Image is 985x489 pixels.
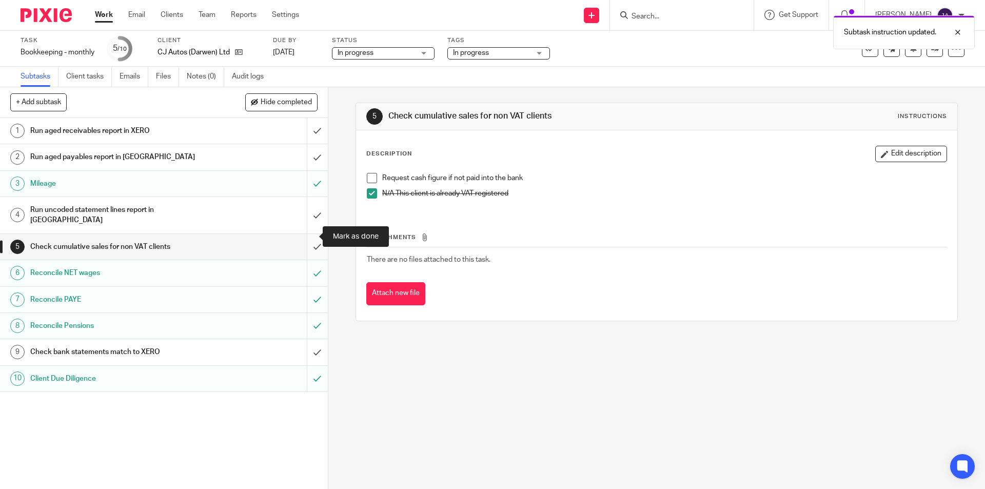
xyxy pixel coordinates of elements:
[388,111,679,122] h1: Check cumulative sales for non VAT clients
[30,265,208,281] h1: Reconcile NET wages
[10,371,25,386] div: 10
[382,188,946,199] p: N/A This client is already VAT registered
[875,146,947,162] button: Edit description
[10,292,25,307] div: 7
[447,36,550,45] label: Tags
[10,208,25,222] div: 4
[898,112,947,121] div: Instructions
[30,318,208,334] h1: Reconcile Pensions
[366,150,412,158] p: Description
[367,234,416,240] span: Attachments
[10,93,67,111] button: + Add subtask
[30,202,208,228] h1: Run uncoded statement lines report in [GEOGRAPHIC_DATA]
[10,319,25,333] div: 8
[21,8,72,22] img: Pixie
[273,49,294,56] span: [DATE]
[66,67,112,87] a: Client tasks
[10,266,25,280] div: 6
[10,177,25,191] div: 3
[272,10,299,20] a: Settings
[117,46,127,52] small: /10
[21,36,94,45] label: Task
[120,67,148,87] a: Emails
[95,10,113,20] a: Work
[21,47,94,57] div: Bookkeeping - monthly
[199,10,215,20] a: Team
[453,49,489,56] span: In progress
[187,67,224,87] a: Notes (0)
[157,47,230,57] p: CJ Autos (Darwen) Ltd
[113,43,127,54] div: 5
[10,150,25,165] div: 2
[30,344,208,360] h1: Check bank statements match to XERO
[231,10,257,20] a: Reports
[261,99,312,107] span: Hide completed
[157,36,260,45] label: Client
[382,173,946,183] p: Request cash figure if not paid into the bank
[937,7,953,24] img: svg%3E
[10,345,25,359] div: 9
[844,27,936,37] p: Subtask instruction updated.
[338,49,373,56] span: In progress
[232,67,271,87] a: Audit logs
[30,176,208,191] h1: Mileage
[161,10,183,20] a: Clients
[128,10,145,20] a: Email
[30,371,208,386] h1: Client Due Diligence
[156,67,179,87] a: Files
[30,292,208,307] h1: Reconcile PAYE
[30,123,208,139] h1: Run aged receivables report in XERO
[367,256,490,263] span: There are no files attached to this task.
[10,124,25,138] div: 1
[366,108,383,125] div: 5
[273,36,319,45] label: Due by
[10,240,25,254] div: 5
[245,93,318,111] button: Hide completed
[30,149,208,165] h1: Run aged payables report in [GEOGRAPHIC_DATA]
[332,36,435,45] label: Status
[30,239,208,255] h1: Check cumulative sales for non VAT clients
[366,282,425,305] button: Attach new file
[21,67,58,87] a: Subtasks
